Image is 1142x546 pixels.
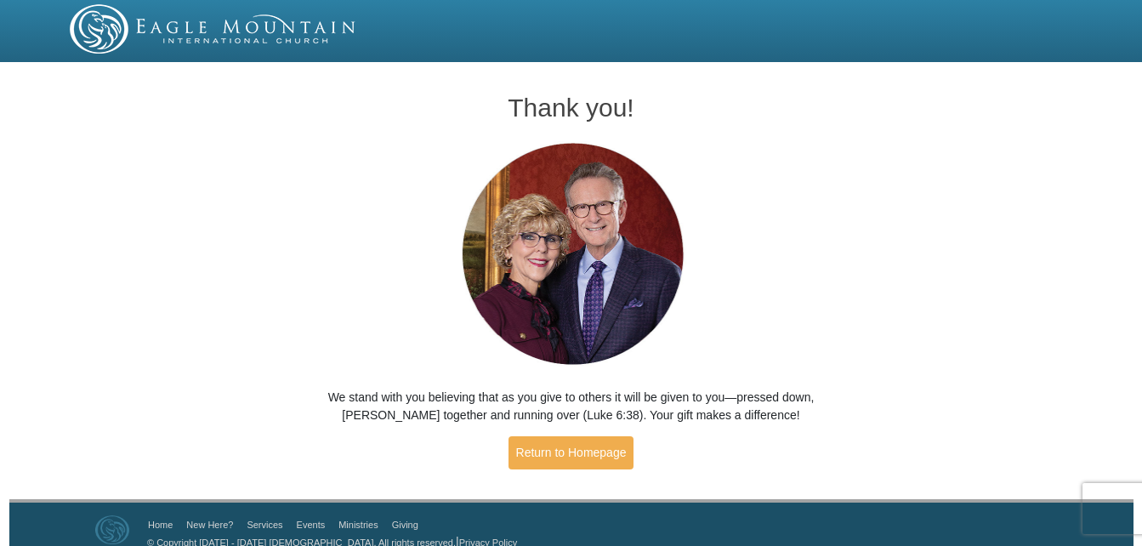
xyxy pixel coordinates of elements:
[148,520,173,530] a: Home
[247,520,282,530] a: Services
[509,436,634,469] a: Return to Homepage
[338,520,378,530] a: Ministries
[95,515,129,544] img: Eagle Mountain International Church
[70,4,357,54] img: EMIC
[186,520,233,530] a: New Here?
[294,94,848,122] h1: Thank you!
[446,138,696,372] img: Pastors George and Terri Pearsons
[294,389,848,424] p: We stand with you believing that as you give to others it will be given to you—pressed down, [PER...
[392,520,418,530] a: Giving
[297,520,326,530] a: Events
